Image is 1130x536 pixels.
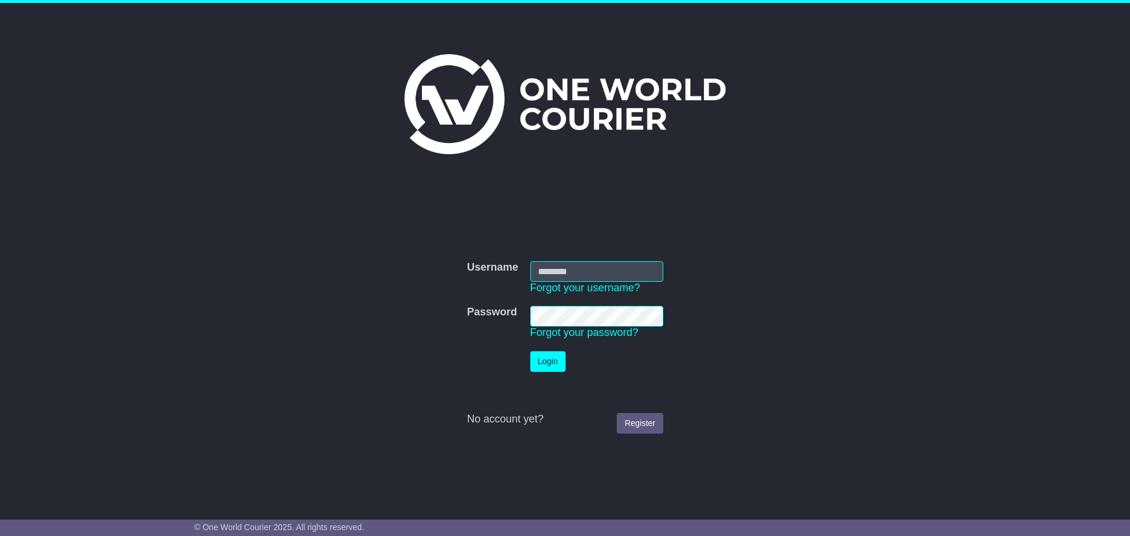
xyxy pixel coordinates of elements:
a: Forgot your username? [530,282,640,294]
label: Username [467,261,518,274]
button: Login [530,351,566,372]
a: Register [617,413,663,434]
label: Password [467,306,517,319]
div: No account yet? [467,413,663,426]
span: © One World Courier 2025. All rights reserved. [194,522,364,532]
a: Forgot your password? [530,327,639,338]
img: One World [404,54,726,154]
